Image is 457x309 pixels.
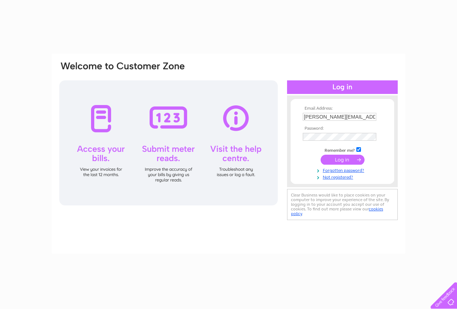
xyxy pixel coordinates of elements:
input: Submit [321,155,365,165]
th: Password: [301,126,384,131]
td: Remember me? [301,146,384,153]
a: Not registered? [303,173,384,180]
th: Email Address: [301,106,384,111]
div: Clear Business would like to place cookies on your computer to improve your experience of the sit... [287,189,398,220]
a: Forgotten password? [303,166,384,173]
a: cookies policy [291,206,383,216]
